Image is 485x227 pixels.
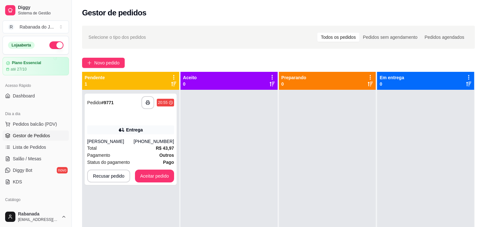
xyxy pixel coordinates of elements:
span: Pedidos balcão (PDV) [13,121,57,127]
div: 20:55 [158,100,168,105]
div: [PHONE_NUMBER] [134,138,174,145]
span: Status do pagamento [87,159,130,166]
strong: R$ 43,97 [156,146,174,151]
span: Diggy Bot [13,167,32,173]
div: Acesso Rápido [3,80,69,91]
p: Pendente [85,74,105,81]
span: Rabanada [18,211,59,217]
div: Pedidos agendados [421,33,468,42]
span: Novo pedido [94,59,120,66]
button: Alterar Status [49,41,63,49]
h2: Gestor de pedidos [82,8,146,18]
p: 0 [281,81,306,87]
div: Dia a dia [3,109,69,119]
a: Dashboard [3,91,69,101]
button: Aceitar pedido [135,170,174,182]
button: Rabanada[EMAIL_ADDRESS][DOMAIN_NAME] [3,209,69,224]
span: Salão / Mesas [13,156,41,162]
button: Select a team [3,21,69,33]
a: Plano Essencialaté 27/10 [3,57,69,75]
img: ifood [122,113,138,122]
p: 0 [380,81,404,87]
a: Diggy Botnovo [3,165,69,175]
div: Todos os pedidos [317,33,359,42]
span: Diggy [18,5,66,11]
span: Dashboard [13,93,35,99]
p: Em entrega [380,74,404,81]
button: Pedidos balcão (PDV) [3,119,69,129]
a: Gestor de Pedidos [3,130,69,141]
span: plus [87,61,92,65]
article: Plano Essencial [12,61,41,65]
article: até 27/10 [11,67,27,72]
p: Aceito [183,74,197,81]
strong: # 9771 [101,100,114,105]
span: Pedido [87,100,101,105]
a: Salão / Mesas [3,154,69,164]
button: Novo pedido [82,58,125,68]
a: Produtos [3,205,69,215]
span: Lista de Pedidos [13,144,46,150]
span: KDS [13,179,22,185]
div: Pedidos sem agendamento [359,33,421,42]
button: Recusar pedido [87,170,130,182]
span: R [8,24,14,30]
span: [EMAIL_ADDRESS][DOMAIN_NAME] [18,217,59,222]
a: KDS [3,177,69,187]
p: 0 [183,81,197,87]
p: 1 [85,81,105,87]
a: Lista de Pedidos [3,142,69,152]
span: Gestor de Pedidos [13,132,50,139]
span: Total [87,145,97,152]
p: Preparando [281,74,306,81]
div: Loja aberta [8,42,35,49]
div: Catálogo [3,195,69,205]
span: Selecione o tipo dos pedidos [88,34,146,41]
strong: Outros [159,153,174,158]
strong: Pago [163,160,174,165]
span: Pagamento [87,152,110,159]
span: Sistema de Gestão [18,11,66,16]
a: DiggySistema de Gestão [3,3,69,18]
div: Entrega [126,127,143,133]
div: Rabanada do J ... [20,24,54,30]
div: [PERSON_NAME] [87,138,134,145]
